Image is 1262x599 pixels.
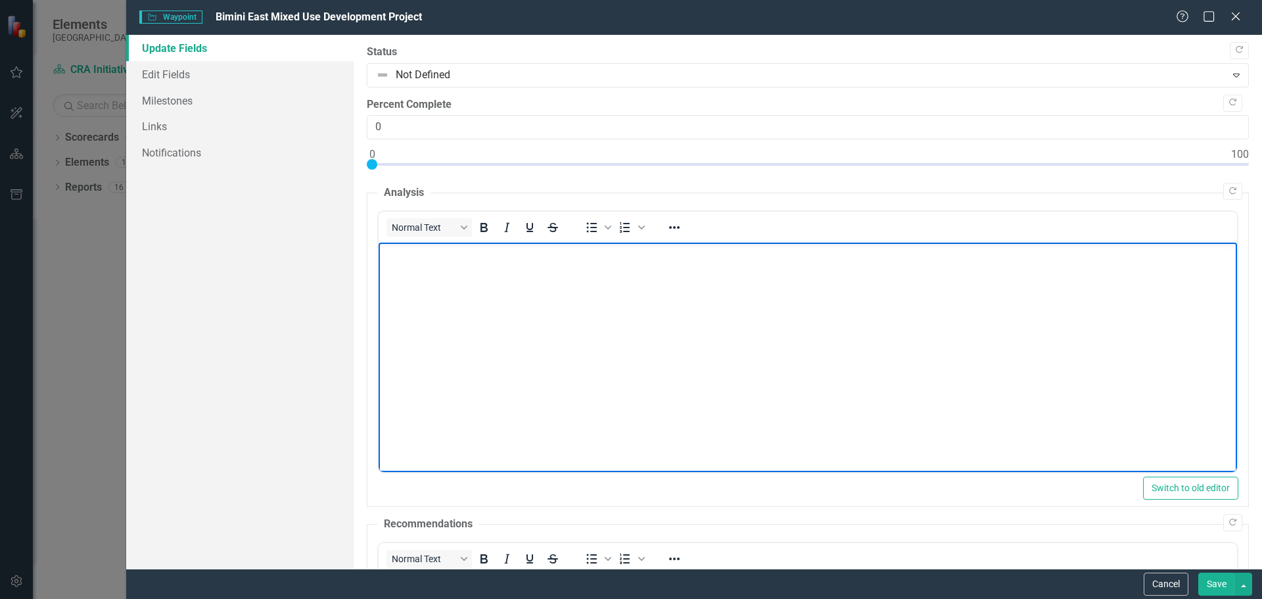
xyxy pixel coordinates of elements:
span: Bimini East Mixed Use Development Project [216,11,422,23]
a: Edit Fields [126,61,354,87]
legend: Analysis [377,185,431,201]
button: Underline [519,218,541,237]
button: Switch to old editor [1143,477,1238,500]
button: Block Normal Text [386,550,472,568]
button: Cancel [1144,573,1188,596]
div: Bullet list [580,218,613,237]
div: Numbered list [614,218,647,237]
button: Save [1198,573,1235,596]
a: Links [126,113,354,139]
button: Bold [473,218,495,237]
button: Strikethrough [542,218,564,237]
span: Normal Text [392,554,456,564]
div: Numbered list [614,550,647,568]
button: Underline [519,550,541,568]
button: Reveal or hide additional toolbar items [663,218,686,237]
a: Update Fields [126,35,354,61]
button: Italic [496,550,518,568]
button: Block Normal Text [386,218,472,237]
span: Normal Text [392,222,456,233]
label: Percent Complete [367,97,1249,112]
iframe: Rich Text Area [379,243,1237,472]
button: Strikethrough [542,550,564,568]
div: Bullet list [580,550,613,568]
button: Bold [473,550,495,568]
button: Reveal or hide additional toolbar items [663,550,686,568]
a: Notifications [126,139,354,166]
a: Milestones [126,87,354,114]
label: Status [367,45,1249,60]
span: Waypoint [139,11,202,24]
legend: Recommendations [377,517,479,532]
button: Italic [496,218,518,237]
